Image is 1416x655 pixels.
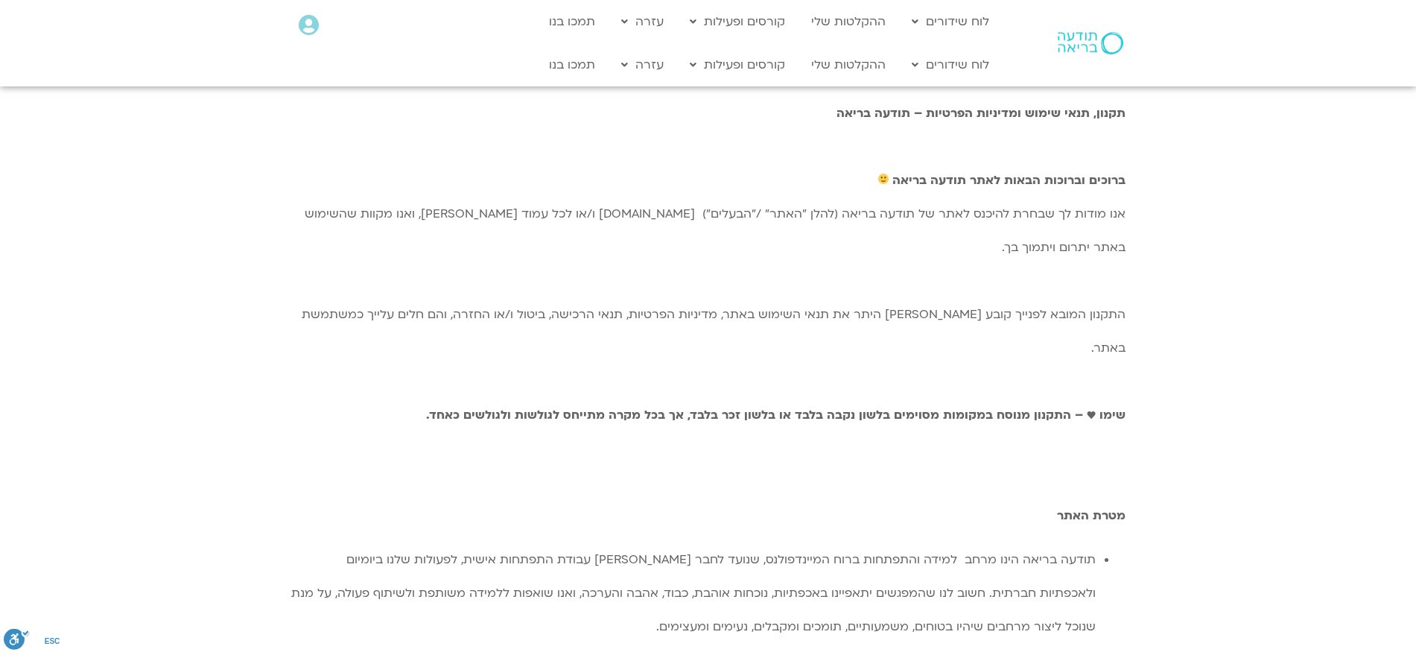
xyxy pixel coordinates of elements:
[892,172,1126,189] b: ברוכים וברוכות הבאות לאתר תודעה בריאה
[1057,507,1126,524] b: מטרת האתר
[291,551,1096,635] span: תודעה בריאה הינו מרחב למידה והתפתחות ברוח המיינדפולנס, שנועד לחבר [PERSON_NAME] עבודת התפתחות איש...
[305,206,1126,256] span: אנו מודות לך שבחרת להיכנס לאתר של תודעה בריאה (להלן "האתר" /"הבעלים") [DOMAIN_NAME] ו/או לכל עמוד...
[682,51,793,79] a: קורסים ופעילות
[542,51,603,79] a: תמכו בנו
[614,51,671,79] a: עזרה
[426,407,1126,423] b: שימו ♥ – התקנון מנוסח במקומות מסוימים בלשון נקבה בלבד או בלשון זכר בלבד, אך בכל מקרה מתייחס לגולש...
[614,7,671,36] a: עזרה
[542,7,603,36] a: תמכו בנו
[836,105,1126,121] b: תקנון, תנאי שימוש ומדיניות הפרטיות – תודעה בריאה
[904,51,997,79] a: לוח שידורים
[878,174,889,184] img: 🙂
[302,306,1126,356] span: התקנון המובא לפנייך קובע [PERSON_NAME] היתר את תנאי השימוש באתר, מדיניות הפרטיות, תנאי הרכישה, בי...
[904,7,997,36] a: לוח שידורים
[804,7,893,36] a: ההקלטות שלי
[804,51,893,79] a: ההקלטות שלי
[682,7,793,36] a: קורסים ופעילות
[1058,32,1123,54] img: תודעה בריאה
